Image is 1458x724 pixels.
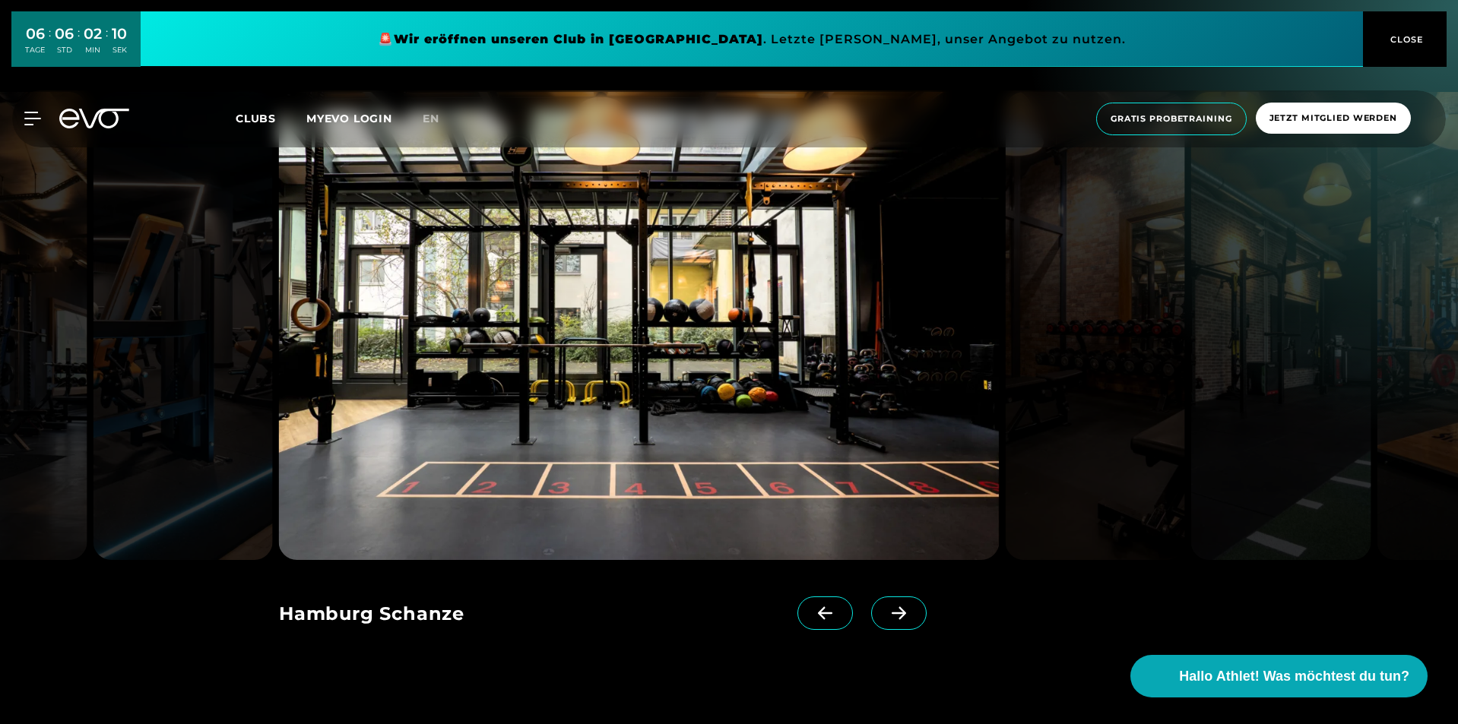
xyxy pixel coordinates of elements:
[1092,103,1251,135] a: Gratis Probetraining
[279,92,999,560] img: evofitness
[306,112,392,125] a: MYEVO LOGIN
[106,24,108,65] div: :
[1269,112,1397,125] span: Jetzt Mitglied werden
[236,112,276,125] span: Clubs
[25,23,45,45] div: 06
[55,45,74,55] div: STD
[1179,666,1409,687] span: Hallo Athlet! Was möchtest du tun?
[78,24,80,65] div: :
[93,92,273,560] img: evofitness
[1130,655,1428,697] button: Hallo Athlet! Was möchtest du tun?
[1111,112,1232,125] span: Gratis Probetraining
[84,45,102,55] div: MIN
[423,110,458,128] a: en
[1005,92,1185,560] img: evofitness
[423,112,439,125] span: en
[49,24,51,65] div: :
[1363,11,1447,67] button: CLOSE
[1387,33,1424,46] span: CLOSE
[112,45,127,55] div: SEK
[55,23,74,45] div: 06
[25,45,45,55] div: TAGE
[84,23,102,45] div: 02
[112,23,127,45] div: 10
[1251,103,1415,135] a: Jetzt Mitglied werden
[236,111,306,125] a: Clubs
[1191,92,1371,560] img: evofitness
